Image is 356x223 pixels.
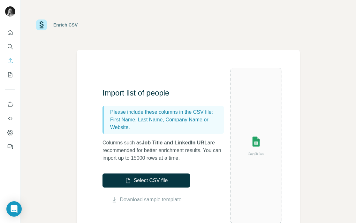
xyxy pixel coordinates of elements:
[36,19,47,30] img: Surfe Logo
[230,128,282,163] img: Surfe Illustration - Drop file here or select below
[5,69,15,81] button: My lists
[5,41,15,52] button: Search
[102,88,230,98] h3: Import list of people
[102,196,190,204] button: Download sample template
[5,55,15,66] button: Enrich CSV
[120,196,182,204] a: Download sample template
[5,6,15,17] img: Avatar
[5,127,15,138] button: Dashboard
[102,139,230,162] p: Columns such as are recommended for better enrichment results. You can import up to 15000 rows at...
[102,173,190,188] button: Select CSV file
[6,201,22,217] div: Open Intercom Messenger
[110,116,221,131] p: First Name, Last Name, Company Name or Website.
[5,141,15,152] button: Feedback
[110,108,221,116] p: Please include these columns in the CSV file:
[53,22,78,28] div: Enrich CSV
[142,140,208,145] span: Job Title and LinkedIn URL
[5,99,15,110] button: Use Surfe on LinkedIn
[5,113,15,124] button: Use Surfe API
[5,27,15,38] button: Quick start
